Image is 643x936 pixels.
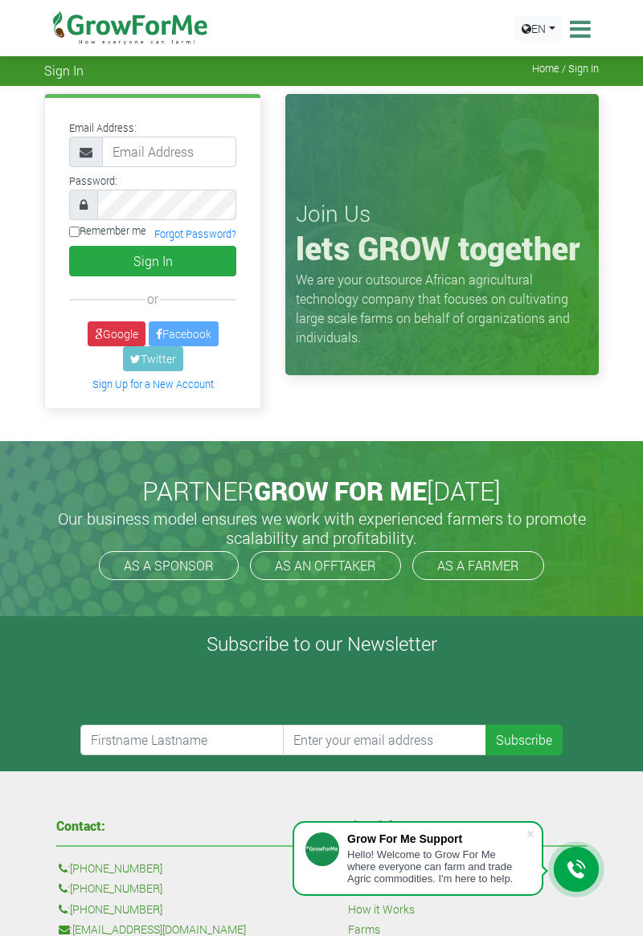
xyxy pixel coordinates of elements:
[69,227,80,237] input: Remember me
[80,662,325,725] iframe: reCAPTCHA
[154,227,236,240] a: Forgot Password?
[250,551,401,580] a: AS AN OFFTAKER
[69,246,236,276] button: Sign In
[59,880,295,897] p: :
[347,832,526,845] div: Grow For Me Support
[92,378,214,390] a: Sign Up for a New Account
[346,820,587,832] h4: Site Links:
[69,121,137,136] label: Email Address:
[296,270,588,347] p: We are your outsource African agricultural technology company that focuses on cultivating large s...
[69,289,236,309] div: or
[48,509,595,547] h5: Our business model ensures we work with experienced farmers to promote scalability and profitabil...
[69,223,146,239] label: Remember me
[69,174,117,189] label: Password:
[532,63,599,75] span: Home / Sign In
[283,725,487,755] input: Enter your email address
[59,901,295,918] p: :
[70,901,162,918] a: [PHONE_NUMBER]
[99,551,239,580] a: AS A SPONSOR
[44,63,84,78] span: Sign In
[70,880,162,897] a: [PHONE_NUMBER]
[20,632,623,656] h4: Subscribe to our Newsletter
[485,725,563,755] button: Subscribe
[296,200,588,227] h3: Join Us
[348,901,415,918] a: How it Works
[80,725,285,755] input: Firstname Lastname
[412,551,544,580] a: AS A FARMER
[347,848,526,885] div: Hello! Welcome to Grow For Me where everyone can farm and trade Agric commodities. I'm here to help.
[254,473,427,508] span: GROW FOR ME
[56,820,297,832] h4: Contact:
[88,321,145,346] a: Google
[514,16,563,41] a: EN
[102,137,236,167] input: Email Address
[70,860,162,877] a: [PHONE_NUMBER]
[296,229,588,268] h1: lets GROW together
[59,860,295,877] p: :
[51,476,592,506] h2: PARTNER [DATE]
